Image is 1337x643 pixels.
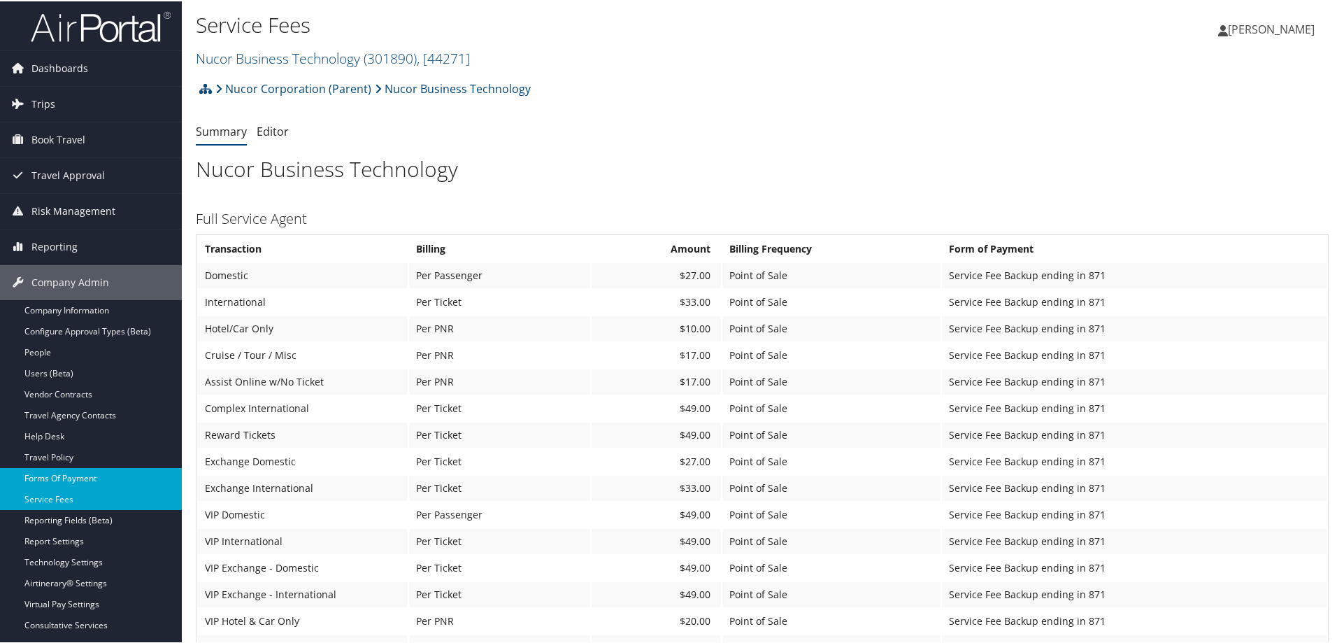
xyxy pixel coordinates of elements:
td: Point of Sale [722,448,940,473]
th: Amount [592,235,721,260]
td: VIP Exchange - International [198,581,408,606]
a: Summary [196,122,247,138]
td: $17.00 [592,341,721,367]
td: $49.00 [592,554,721,579]
h1: Service Fees [196,9,951,38]
td: Point of Sale [722,501,940,526]
td: $20.00 [592,607,721,633]
td: Service Fee Backup ending in 871 [942,262,1327,287]
th: Transaction [198,235,408,260]
th: Form of Payment [942,235,1327,260]
td: Service Fee Backup ending in 871 [942,288,1327,313]
td: Point of Sale [722,262,940,287]
th: Billing Frequency [722,235,940,260]
span: Dashboards [31,50,88,85]
a: Nucor Corporation (Parent) [215,73,371,101]
span: Reporting [31,228,78,263]
td: Complex International [198,395,408,420]
td: $49.00 [592,421,721,446]
td: $33.00 [592,288,721,313]
td: VIP Domestic [198,501,408,526]
td: $10.00 [592,315,721,340]
td: Per Ticket [409,528,590,553]
td: Point of Sale [722,368,940,393]
td: Exchange Domestic [198,448,408,473]
td: $33.00 [592,474,721,500]
td: Service Fee Backup ending in 871 [942,395,1327,420]
td: Service Fee Backup ending in 871 [942,528,1327,553]
td: Point of Sale [722,421,940,446]
td: $27.00 [592,262,721,287]
td: Per Passenger [409,501,590,526]
td: VIP Hotel & Car Only [198,607,408,633]
td: Per PNR [409,607,590,633]
td: Point of Sale [722,474,940,500]
td: Per Ticket [409,554,590,579]
td: Per Ticket [409,395,590,420]
td: $27.00 [592,448,721,473]
td: VIP International [198,528,408,553]
span: [PERSON_NAME] [1228,20,1315,36]
td: Per PNR [409,341,590,367]
td: $49.00 [592,501,721,526]
td: VIP Exchange - Domestic [198,554,408,579]
h3: Full Service Agent [196,208,1329,227]
td: Cruise / Tour / Misc [198,341,408,367]
td: Exchange International [198,474,408,500]
td: Point of Sale [722,395,940,420]
span: ( 301890 ) [364,48,417,66]
td: Point of Sale [722,528,940,553]
td: Service Fee Backup ending in 871 [942,315,1327,340]
td: Point of Sale [722,341,940,367]
td: Per PNR [409,368,590,393]
img: airportal-logo.png [31,9,171,42]
a: Nucor Business Technology [196,48,470,66]
td: Service Fee Backup ending in 871 [942,421,1327,446]
td: Per Ticket [409,288,590,313]
span: Travel Approval [31,157,105,192]
td: Service Fee Backup ending in 871 [942,474,1327,500]
h1: Nucor Business Technology [196,153,1329,183]
a: Nucor Business Technology [375,73,531,101]
td: Per Ticket [409,448,590,473]
td: Per Passenger [409,262,590,287]
td: Service Fee Backup ending in 871 [942,501,1327,526]
td: Service Fee Backup ending in 871 [942,448,1327,473]
td: Per Ticket [409,474,590,500]
td: Service Fee Backup ending in 871 [942,368,1327,393]
td: International [198,288,408,313]
span: Risk Management [31,192,115,227]
td: Domestic [198,262,408,287]
td: Point of Sale [722,554,940,579]
td: Point of Sale [722,288,940,313]
span: Book Travel [31,121,85,156]
td: Service Fee Backup ending in 871 [942,554,1327,579]
span: , [ 44271 ] [417,48,470,66]
a: [PERSON_NAME] [1218,7,1329,49]
td: $49.00 [592,395,721,420]
td: Reward Tickets [198,421,408,446]
td: $49.00 [592,528,721,553]
a: Editor [257,122,289,138]
span: Company Admin [31,264,109,299]
td: Per PNR [409,315,590,340]
td: Assist Online w/No Ticket [198,368,408,393]
td: Per Ticket [409,421,590,446]
th: Billing [409,235,590,260]
td: Service Fee Backup ending in 871 [942,341,1327,367]
td: Point of Sale [722,315,940,340]
td: Point of Sale [722,607,940,633]
td: $49.00 [592,581,721,606]
td: Hotel/Car Only [198,315,408,340]
td: $17.00 [592,368,721,393]
td: Point of Sale [722,581,940,606]
td: Service Fee Backup ending in 871 [942,581,1327,606]
td: Per Ticket [409,581,590,606]
td: Service Fee Backup ending in 871 [942,607,1327,633]
span: Trips [31,85,55,120]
